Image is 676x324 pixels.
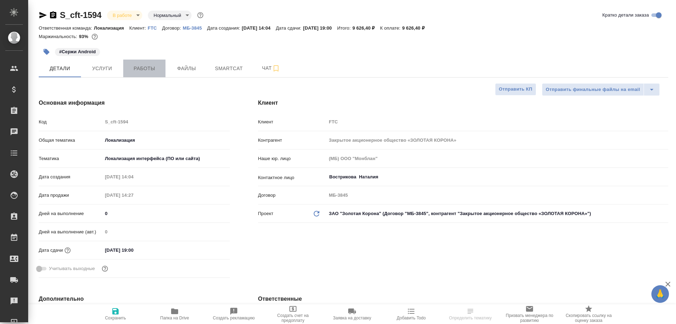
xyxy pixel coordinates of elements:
[39,25,94,31] p: Ответственная команда:
[102,172,164,182] input: Пустое поле
[402,25,430,31] p: 9 626,40 ₽
[111,12,134,18] button: В работе
[664,176,666,178] button: Open
[79,34,90,39] p: 93%
[148,25,162,31] a: FTC
[303,25,337,31] p: [DATE] 19:00
[127,64,161,73] span: Работы
[160,316,189,320] span: Папка на Drive
[323,304,382,324] button: Заявка на доставку
[43,64,77,73] span: Детали
[263,304,323,324] button: Создать счет на предоплату
[39,99,230,107] h4: Основная информация
[102,245,164,255] input: ✎ Введи что-нибудь
[602,12,649,19] span: Кратко детали заказа
[39,34,79,39] p: Маржинальность:
[39,173,102,181] p: Дата создания
[102,134,230,146] div: Локализация
[242,25,276,31] p: [DATE] 14:04
[272,64,280,73] svg: Подписаться
[326,153,668,164] input: Пустое поле
[207,25,242,31] p: Дата создания:
[542,83,660,96] div: split button
[129,25,148,31] p: Клиент:
[504,313,555,323] span: Призвать менеджера по развитию
[212,64,246,73] span: Smartcat
[258,174,326,181] p: Контактное лицо
[49,11,57,19] button: Скопировать ссылку
[258,155,326,162] p: Наше юр. лицо
[49,265,95,272] span: Учитывать выходные
[102,153,230,165] div: Локализация интерфейса (ПО или сайта)
[258,137,326,144] p: Контрагент
[86,304,145,324] button: Сохранить
[60,10,101,20] a: S_cft-1594
[333,316,371,320] span: Заявка на доставку
[102,190,164,200] input: Пустое поле
[162,25,183,31] p: Договор:
[326,190,668,200] input: Пустое поле
[337,25,352,31] p: Итого:
[563,313,614,323] span: Скопировать ссылку на оценку заказа
[145,304,204,324] button: Папка на Drive
[254,64,288,73] span: Чат
[54,48,101,54] span: Сержи Android
[326,117,668,127] input: Пустое поле
[276,25,303,31] p: Дата сдачи:
[326,208,668,220] div: ЗАО "Золотая Корона" (Договор "МБ-3845", контрагент "Закрытое акционерное общество «ЗОЛОТАЯ КОРОН...
[39,210,102,217] p: Дней на выполнение
[102,117,230,127] input: Пустое поле
[183,25,207,31] a: МБ-3845
[499,85,532,93] span: Отправить КП
[90,32,99,41] button: 523.60 RUB;
[441,304,500,324] button: Определить тематику
[258,118,326,126] p: Клиент
[148,11,192,20] div: В работе
[204,304,263,324] button: Создать рекламацию
[39,247,63,254] p: Дата сдачи
[352,25,380,31] p: 9 626,40 ₽
[380,25,402,31] p: К оплате:
[170,64,204,73] span: Файлы
[495,83,536,96] button: Отправить КП
[102,227,230,237] input: Пустое поле
[107,11,142,20] div: В работе
[151,12,183,18] button: Нормальный
[382,304,441,324] button: Добавить Todo
[268,313,318,323] span: Создать счет на предоплату
[213,316,255,320] span: Создать рекламацию
[397,316,426,320] span: Добавить Todo
[546,86,640,94] span: Отправить финальные файлы на email
[258,99,668,107] h4: Клиент
[85,64,119,73] span: Услуги
[39,44,54,60] button: Добавить тэг
[39,118,102,126] p: Код
[39,137,102,144] p: Общая тематика
[100,264,109,273] button: Выбери, если сб и вс нужно считать рабочими днями для выполнения заказа.
[258,210,274,217] p: Проект
[500,304,559,324] button: Призвать менеджера по развитию
[63,246,72,255] button: Если добавить услуги и заполнить их объемом, то дата рассчитается автоматически
[449,316,492,320] span: Определить тематику
[39,192,102,199] p: Дата продажи
[258,192,326,199] p: Договор
[59,48,96,55] p: #Сержи Android
[94,25,130,31] p: Локализация
[39,295,230,303] h4: Дополнительно
[258,295,668,303] h4: Ответственные
[102,208,230,219] input: ✎ Введи что-нибудь
[39,228,102,236] p: Дней на выполнение (авт.)
[105,316,126,320] span: Сохранить
[326,135,668,145] input: Пустое поле
[39,155,102,162] p: Тематика
[651,285,669,303] button: 🙏
[559,304,618,324] button: Скопировать ссылку на оценку заказа
[196,11,205,20] button: Доп статусы указывают на важность/срочность заказа
[39,11,47,19] button: Скопировать ссылку для ЯМессенджера
[542,83,644,96] button: Отправить финальные файлы на email
[654,287,666,301] span: 🙏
